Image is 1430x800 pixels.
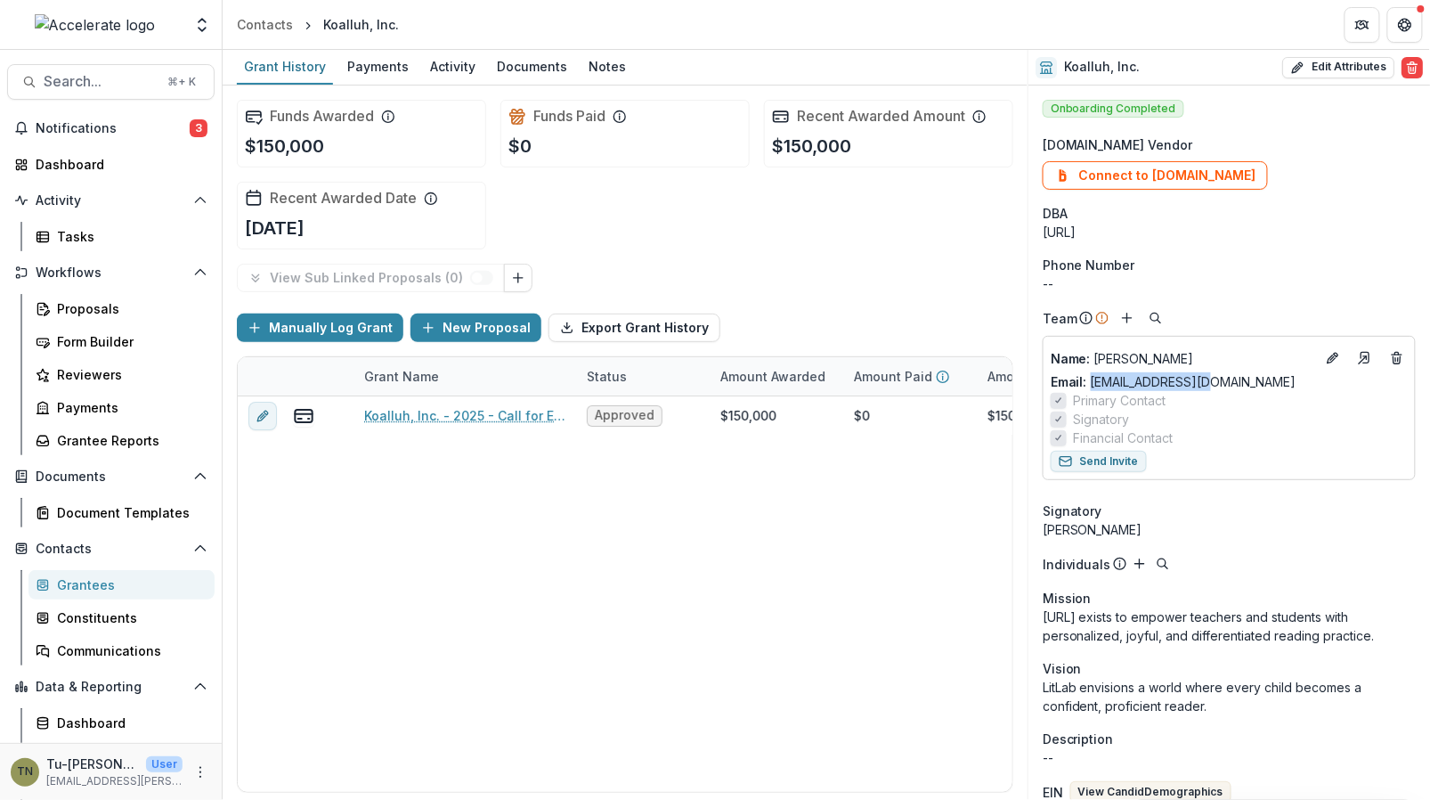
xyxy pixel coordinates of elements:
[46,755,139,773] p: Tu-[PERSON_NAME]
[1322,347,1344,369] button: Edit
[1152,553,1174,575] button: Search
[237,53,333,79] div: Grant History
[245,215,305,241] p: [DATE]
[190,119,207,137] span: 3
[28,426,215,455] a: Grantee Reports
[1043,520,1416,539] div: [PERSON_NAME]
[1117,307,1138,329] button: Add
[190,7,215,43] button: Open entity switcher
[28,570,215,600] a: Grantees
[28,393,215,422] a: Payments
[1043,309,1077,328] p: Team
[7,673,215,701] button: Open Data & Reporting
[423,53,483,79] div: Activity
[57,608,200,627] div: Constituents
[1074,391,1166,410] span: Primary Contact
[248,402,277,430] button: edit
[164,72,199,92] div: ⌘ + K
[710,357,843,396] div: Amount Awarded
[237,264,505,292] button: View Sub Linked Proposals (0)
[1043,274,1416,293] div: --
[28,708,215,738] a: Dashboard
[57,503,200,522] div: Document Templates
[1043,223,1416,241] div: [URL]
[323,15,399,34] div: Koalluh, Inc.
[7,186,215,215] button: Open Activity
[410,314,541,342] button: New Proposal
[7,64,215,100] button: Search...
[1043,256,1135,274] span: Phone Number
[977,357,1110,396] div: Amount Payable
[1074,429,1174,447] span: Financial Contact
[57,431,200,450] div: Grantee Reports
[353,357,576,396] div: Grant Name
[36,680,186,695] span: Data & Reporting
[1043,555,1111,574] p: Individuals
[1051,349,1315,368] p: [PERSON_NAME]
[340,50,416,85] a: Payments
[28,498,215,527] a: Document Templates
[1282,57,1394,78] button: Edit Attributes
[190,762,211,783] button: More
[36,155,200,174] div: Dashboard
[364,406,565,425] a: Koalluh, Inc. - 2025 - Call for Effective Technology Grant Application
[508,133,532,159] p: $0
[1129,553,1150,575] button: Add
[57,641,200,660] div: Communications
[533,108,605,125] h2: Funds Paid
[237,50,333,85] a: Grant History
[57,365,200,384] div: Reviewers
[35,14,156,36] img: Accelerate logo
[36,265,186,281] span: Workflows
[1402,57,1423,78] button: Delete
[230,12,406,37] nav: breadcrumb
[28,327,215,356] a: Form Builder
[772,133,851,159] p: $150,000
[490,53,574,79] div: Documents
[1051,372,1296,391] a: Email: [EMAIL_ADDRESS][DOMAIN_NAME]
[987,367,1089,386] p: Amount Payable
[490,50,574,85] a: Documents
[146,756,183,772] p: User
[1145,307,1166,329] button: Search
[987,406,1044,425] div: $150,000
[1043,678,1416,715] p: LitLab envisions a world where every child becomes a confident, proficient reader.
[797,108,965,125] h2: Recent Awarded Amount
[1043,161,1268,190] button: Connect to [DOMAIN_NAME]
[270,108,374,125] h2: Funds Awarded
[245,133,324,159] p: $150,000
[28,222,215,251] a: Tasks
[230,12,300,37] a: Contacts
[1043,100,1184,118] span: Onboarding Completed
[57,576,200,594] div: Grantees
[7,535,215,563] button: Open Contacts
[843,357,977,396] div: Amount Paid
[1051,349,1315,368] a: Name: [PERSON_NAME]
[270,190,417,207] h2: Recent Awarded Date
[710,367,836,386] div: Amount Awarded
[1051,374,1087,389] span: Email:
[28,741,215,771] a: Advanced Analytics
[17,766,33,778] div: Tu-Quyen Nguyen
[28,360,215,389] a: Reviewers
[581,53,633,79] div: Notes
[1051,451,1147,472] button: Send Invite
[1043,204,1068,223] span: DBA
[57,398,200,417] div: Payments
[340,53,416,79] div: Payments
[57,227,200,246] div: Tasks
[1064,60,1140,75] h2: Koalluh, Inc.
[576,357,710,396] div: Status
[1043,730,1114,748] span: Description
[57,714,200,732] div: Dashboard
[57,299,200,318] div: Proposals
[1043,589,1092,608] span: Mission
[36,542,186,557] span: Contacts
[1043,502,1102,520] span: Signatory
[237,314,403,342] button: Manually Log Grant
[1043,659,1082,678] span: Vision
[1386,347,1408,369] button: Deletes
